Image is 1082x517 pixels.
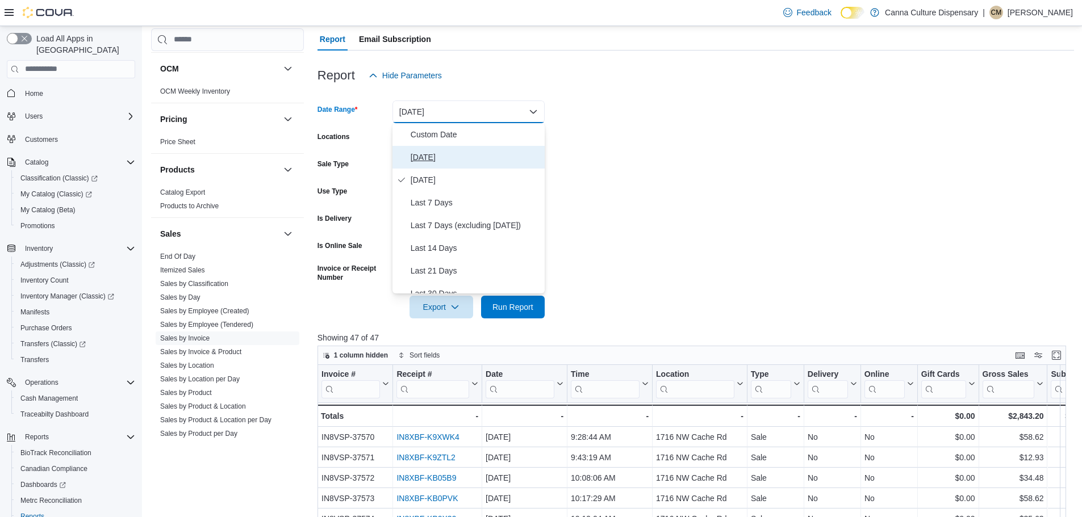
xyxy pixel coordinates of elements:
div: No [808,471,857,485]
span: Price Sheet [160,137,195,146]
button: Purchase Orders [11,320,140,336]
a: Traceabilty Dashboard [16,407,93,421]
div: 9:28:44 AM [571,430,649,444]
span: Feedback [797,7,832,18]
span: Reports [25,432,49,442]
span: Load All Apps in [GEOGRAPHIC_DATA] [32,33,135,56]
span: Transfers (Classic) [16,337,135,351]
div: [DATE] [486,451,563,464]
span: Catalog [25,158,48,167]
div: Sale [751,491,800,505]
span: Catalog Export [160,188,205,197]
a: Canadian Compliance [16,462,92,476]
a: Sales by Employee (Created) [160,307,249,315]
h3: Products [160,164,195,175]
button: Sales [160,228,279,239]
span: Catalog [20,155,135,169]
button: Hide Parameters [364,64,446,87]
span: Last 7 Days [411,196,540,209]
div: IN8VSP-37571 [321,451,389,464]
label: Locations [318,132,350,141]
button: Promotions [11,218,140,234]
div: Gift Cards [921,369,966,380]
span: Export [416,296,466,318]
div: Sale [751,471,800,485]
span: Promotions [20,221,55,230]
button: Gross Sales [982,369,1043,398]
button: Online [864,369,914,398]
a: Promotions [16,219,60,233]
a: Inventory Manager (Classic) [11,288,140,304]
span: Sales by Product & Location [160,402,246,411]
a: My Catalog (Classic) [11,186,140,202]
span: 1 column hidden [334,351,388,360]
span: Classification (Classic) [16,171,135,185]
button: Run Report [481,296,545,318]
label: Is Delivery [318,214,352,223]
label: Sale Type [318,159,349,169]
span: Sales by Location [160,361,214,370]
div: - [486,409,563,423]
div: Delivery [808,369,848,380]
span: Operations [25,378,59,387]
button: Cash Management [11,390,140,406]
div: - [864,409,914,423]
span: Sales by Location per Day [160,375,240,384]
button: Operations [2,375,140,390]
span: Hide Parameters [382,70,442,81]
div: 9:43:19 AM [571,451,649,464]
div: Time [571,369,640,398]
span: Sales by Product & Location per Day [160,415,271,424]
label: Invoice or Receipt Number [318,264,388,282]
a: Home [20,87,48,100]
span: Cash Management [16,392,135,405]
span: Inventory Count [20,276,69,285]
button: Invoice # [321,369,389,398]
div: Online [864,369,905,380]
button: Receipt # [396,369,478,398]
a: BioTrack Reconciliation [16,446,96,460]
button: Location [656,369,743,398]
span: Inventory [25,244,53,253]
a: Classification (Classic) [16,171,102,185]
div: Products [151,186,304,217]
button: Customers [2,131,140,148]
h3: Sales [160,228,181,239]
div: 1716 NW Cache Rd [656,471,743,485]
label: Date Range [318,105,358,114]
button: Keyboard shortcuts [1013,348,1027,362]
span: Sales by Employee (Tendered) [160,320,253,329]
div: IN8VSP-37570 [321,430,389,444]
span: Transfers [20,355,49,364]
button: Pricing [281,112,295,126]
button: Products [281,163,295,176]
a: Sales by Invoice [160,334,210,342]
button: Inventory [2,241,140,257]
button: Reports [20,430,53,444]
div: Location [656,369,734,380]
span: Transfers (Classic) [20,339,86,348]
span: Products to Archive [160,201,219,211]
span: Customers [25,135,58,144]
div: 1716 NW Cache Rd [656,451,743,464]
div: No [864,471,914,485]
a: Sales by Classification [160,280,228,288]
span: My Catalog (Classic) [16,187,135,201]
a: Feedback [779,1,836,24]
span: OCM Weekly Inventory [160,87,230,96]
span: [DATE] [411,150,540,164]
a: IN8XBF-KB0PVK [396,494,458,503]
span: Sales by Day [160,293,200,302]
a: Inventory Manager (Classic) [16,289,119,303]
a: Dashboards [16,478,70,491]
div: Type [751,369,791,380]
a: Transfers (Classic) [11,336,140,352]
button: Export [410,296,473,318]
button: Catalog [2,154,140,170]
button: Sales [281,227,295,241]
button: Sort fields [394,348,444,362]
button: Catalog [20,155,53,169]
div: Gross Sales [982,369,1034,380]
a: Sales by Invoice & Product [160,348,241,356]
div: [DATE] [486,471,563,485]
